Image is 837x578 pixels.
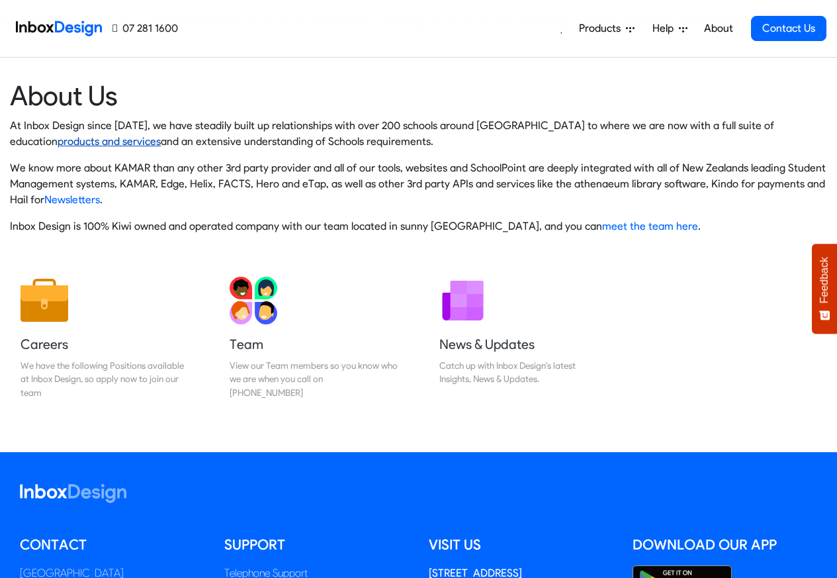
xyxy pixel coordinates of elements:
span: Products [579,21,626,36]
h5: News & Updates [439,335,607,354]
p: At Inbox Design since [DATE], we have steadily built up relationships with over 200 schools aroun... [10,118,827,150]
h5: Careers [21,335,189,354]
div: We have the following Positions available at Inbox Design, so apply now to join our team [21,359,189,399]
a: 07 281 1600 [112,21,178,36]
heading: About Us [10,79,827,113]
h5: Contact [20,535,204,555]
button: Feedback - Show survey [812,244,837,334]
a: News & Updates Catch up with Inbox Design's latest Insights, News & Updates. [429,266,618,410]
a: Products [574,15,640,42]
a: Help [647,15,693,42]
h5: Visit us [429,535,613,555]
a: products and services [58,135,161,148]
img: 2022_01_13_icon_job.svg [21,277,68,324]
span: Help [652,21,679,36]
a: About [700,15,736,42]
div: View our Team members so you know who we are when you call on [PHONE_NUMBER] [230,359,398,399]
div: Catch up with Inbox Design's latest Insights, News & Updates. [439,359,607,386]
h5: Download our App [633,535,817,555]
h5: Support [224,535,409,555]
a: Newsletters [44,193,100,206]
img: 2022_01_13_icon_team.svg [230,277,277,324]
p: We know more about KAMAR than any other 3rd party provider and all of our tools, websites and Sch... [10,160,827,208]
a: Contact Us [751,16,826,41]
img: 2022_01_12_icon_newsletter.svg [439,277,487,324]
span: Feedback [818,257,830,303]
a: Team View our Team members so you know who we are when you call on [PHONE_NUMBER] [219,266,408,410]
a: meet the team here [602,220,698,232]
a: Careers We have the following Positions available at Inbox Design, so apply now to join our team [10,266,199,410]
h5: Team [230,335,398,354]
img: logo_inboxdesign_white.svg [20,484,126,503]
p: Inbox Design is 100% Kiwi owned and operated company with our team located in sunny [GEOGRAPHIC_D... [10,218,827,234]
